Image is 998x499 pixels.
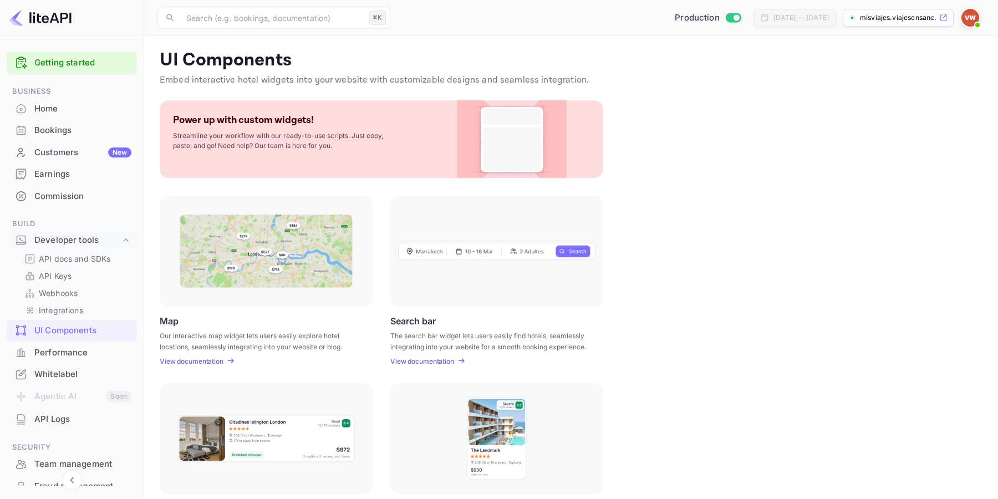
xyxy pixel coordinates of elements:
[34,124,131,137] div: Bookings
[7,120,137,141] div: Bookings
[34,413,131,426] div: API Logs
[160,315,179,326] p: Map
[160,49,982,72] p: UI Components
[7,142,137,164] div: CustomersNew
[173,114,314,126] p: Power up with custom widgets!
[34,324,131,337] div: UI Components
[7,441,137,454] span: Security
[20,251,133,267] div: API docs and SDKs
[173,131,395,151] p: Streamline your workflow with our ready-to-use scripts. Just copy, paste, and go! Need help? Our ...
[467,100,557,178] img: Custom Widget PNG
[62,470,82,490] button: Collapse navigation
[466,397,527,480] img: Vertical hotel card Frame
[24,270,128,282] a: API Keys
[7,409,137,429] a: API Logs
[39,270,72,282] p: API Keys
[160,330,359,350] p: Our interactive map widget lets users easily explore hotel locations, seamlessly integrating into...
[34,190,131,203] div: Commission
[7,186,137,207] div: Commission
[34,103,131,115] div: Home
[390,357,454,365] p: View documentation
[20,268,133,284] div: API Keys
[7,142,137,162] a: CustomersNew
[7,342,137,363] a: Performance
[7,364,137,385] div: Whitelabel
[34,368,131,381] div: Whitelabel
[961,9,979,27] img: Viajes Ensanchate WL
[34,146,131,159] div: Customers
[7,320,137,342] div: UI Components
[390,357,457,365] a: View documentation
[7,186,137,206] a: Commission
[7,98,137,120] div: Home
[34,347,131,359] div: Performance
[773,13,829,23] div: [DATE] — [DATE]
[369,11,386,25] div: ⌘K
[390,315,436,326] p: Search bar
[7,164,137,185] div: Earnings
[20,302,133,318] div: Integrations
[108,147,131,157] div: New
[390,330,589,350] p: The search bar widget lets users easily find hotels, seamlessly integrating into your website for...
[7,364,137,384] a: Whitelabel
[670,12,745,24] div: Switch to Sandbox mode
[7,85,137,98] span: Business
[675,12,720,24] span: Production
[7,320,137,340] a: UI Components
[34,57,131,69] a: Getting started
[24,304,128,316] a: Integrations
[860,13,937,23] p: misviajes.viajesensanc...
[34,480,131,493] div: Fraud management
[7,98,137,119] a: Home
[34,234,120,247] div: Developer tools
[7,454,137,474] a: Team management
[7,218,137,230] span: Build
[180,215,353,288] img: Map Frame
[24,253,128,264] a: API docs and SDKs
[180,7,365,29] input: Search (e.g. bookings, documentation)
[7,454,137,475] div: Team management
[160,74,982,87] p: Embed interactive hotel widgets into your website with customizable designs and seamless integrat...
[7,120,137,140] a: Bookings
[160,357,227,365] a: View documentation
[398,242,595,260] img: Search Frame
[24,287,128,299] a: Webhooks
[34,458,131,471] div: Team management
[20,285,133,301] div: Webhooks
[39,304,83,316] p: Integrations
[7,231,137,250] div: Developer tools
[39,253,111,264] p: API docs and SDKs
[177,414,355,463] img: Horizontal hotel card Frame
[160,357,223,365] p: View documentation
[7,164,137,184] a: Earnings
[7,409,137,430] div: API Logs
[39,287,78,299] p: Webhooks
[9,9,72,27] img: LiteAPI logo
[7,476,137,496] a: Fraud management
[34,168,131,181] div: Earnings
[7,342,137,364] div: Performance
[7,52,137,74] div: Getting started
